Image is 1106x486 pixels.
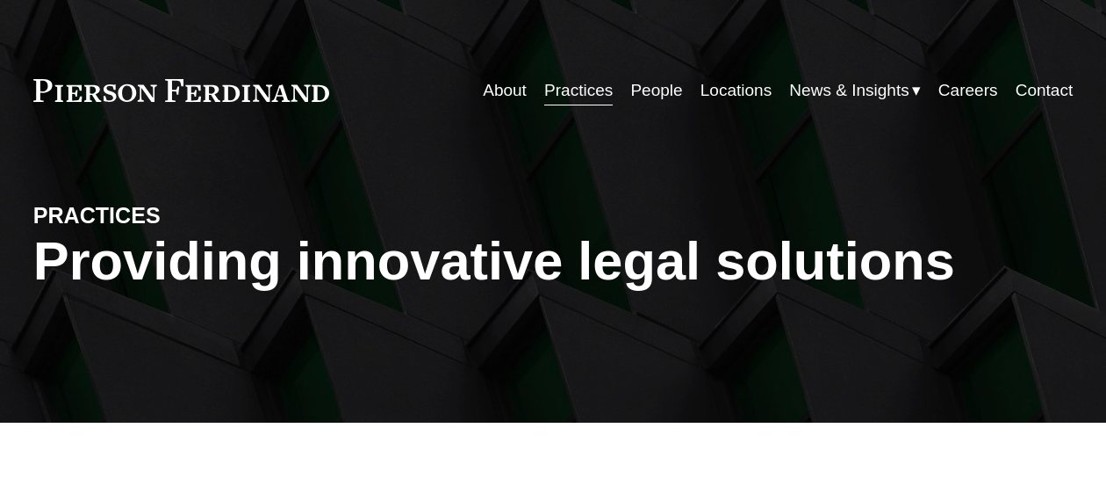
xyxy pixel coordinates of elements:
span: News & Insights [789,76,908,105]
a: Locations [700,74,772,107]
a: Careers [938,74,998,107]
a: Practices [544,74,613,107]
a: folder dropdown [789,74,920,107]
h1: Providing innovative legal solutions [33,230,1073,292]
a: About [483,74,527,107]
a: Contact [1016,74,1074,107]
h4: PRACTICES [33,202,293,230]
a: People [630,74,682,107]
